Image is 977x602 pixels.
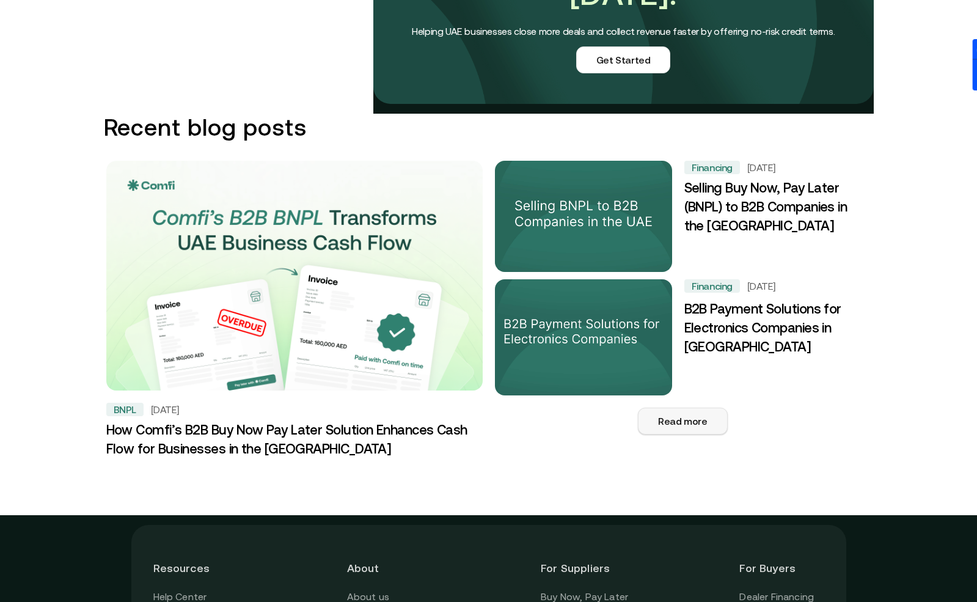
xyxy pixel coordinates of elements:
h3: How Comfi’s B2B Buy Now Pay Later Solution Enhances Cash Flow for Businesses in the [GEOGRAPHIC_D... [106,421,483,459]
h2: Recent blog posts [104,114,874,141]
header: For Suppliers [541,547,630,589]
header: For Buyers [739,547,824,589]
h5: [DATE] [747,161,776,174]
div: Financing [684,279,740,293]
button: Read more [638,408,727,435]
img: Learn about the benefits of Buy Now, Pay Later (BNPL)for B2B companies in the UAE and how embedde... [495,161,672,272]
img: Learn how B2B payment solutions are changing the UAE electronics industry. Learn about trends, ch... [495,279,672,395]
h4: Helping UAE businesses close more deals and collect revenue faster by offering no-risk credit terms. [398,23,849,39]
a: Get Started [576,46,671,73]
div: BNPL [106,403,144,416]
header: About [347,547,431,589]
img: In recent years, the Buy Now Pay Later (BNPL) market has seen significant growth, especially in t... [106,161,483,405]
a: Read more [492,408,874,435]
a: Learn about the benefits of Buy Now, Pay Later (BNPL)for B2B companies in the UAE and how embedde... [492,158,874,274]
header: Resources [153,547,238,589]
h5: [DATE] [151,403,180,416]
h3: Selling Buy Now, Pay Later (BNPL) to B2B Companies in the [GEOGRAPHIC_DATA] [684,179,864,237]
h5: [DATE] [747,280,776,292]
div: Financing [684,161,740,174]
a: Learn how B2B payment solutions are changing the UAE electronics industry. Learn about trends, ch... [492,277,874,398]
a: In recent years, the Buy Now Pay Later (BNPL) market has seen significant growth, especially in t... [104,158,485,466]
h3: B2B Payment Solutions for Electronics Companies in [GEOGRAPHIC_DATA] [684,300,864,358]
